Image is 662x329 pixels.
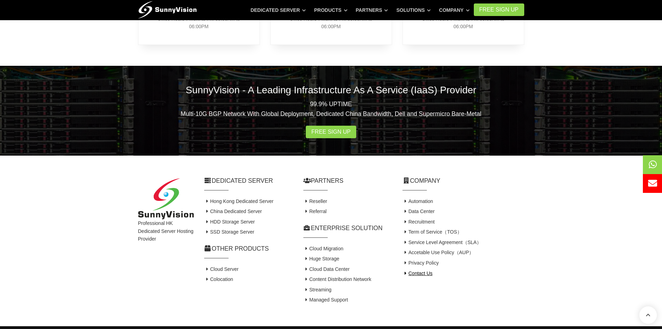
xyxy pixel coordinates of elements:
div: Professional HK Dedicated Server Hosting Provider [133,178,199,305]
a: Cloud Server [204,266,239,272]
img: SunnyVision Limited [138,178,194,220]
a: Colocation [204,276,233,282]
a: HDD Storage Server [204,219,255,225]
a: China Dedicated Server [204,209,262,214]
a: SSD Storage Server [204,229,254,235]
h2: SunnyVision - A Leading Infrastructure As A Service (IaaS) Provider [138,83,524,97]
a: Reseller [303,198,327,204]
a: Solutions [396,4,431,16]
a: Free Sign Up [306,126,356,138]
a: Term of Service（TOS） [402,229,462,235]
a: Accetable Use Policy（AUP） [402,250,474,255]
a: Data Center [402,209,435,214]
a: Cloud Migration [303,246,344,251]
h2: Enterprise Solution [303,224,392,233]
a: Referral [303,209,327,214]
a: Huge Storage [303,256,340,261]
a: Partners [356,4,388,16]
a: Automation [402,198,433,204]
a: Dedicated Server [250,4,306,16]
h2: Company [402,177,524,185]
a: Company [439,4,470,16]
a: Streaming [303,287,332,292]
h2: Other Products [204,244,293,253]
a: Contact Us [402,271,433,276]
a: Cloud Data Center [303,266,350,272]
a: Privacy Policy [402,260,439,266]
a: Service Level Agreement（SLA） [402,240,482,245]
p: 99.9% UPTIME Multi-10G BGP Network With Global Deployment, Dedicated China Bandwidth, Dell and Su... [138,99,524,119]
a: Content Distribution Network [303,276,372,282]
h2: Partners [303,177,392,185]
a: Hong Kong Dedicated Server [204,198,274,204]
a: FREE Sign Up [474,3,524,16]
a: Managed Support [303,297,348,303]
a: Recruitment [402,219,435,225]
a: Products [314,4,348,16]
h2: Dedicated Server [204,177,293,185]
